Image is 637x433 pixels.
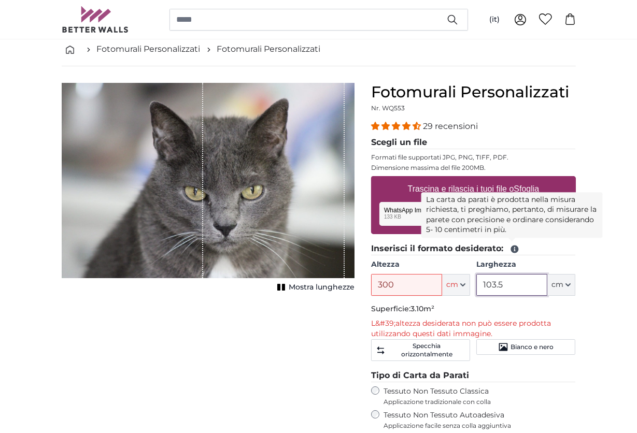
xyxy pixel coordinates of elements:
nav: breadcrumbs [62,33,576,66]
button: Bianco e nero [476,339,575,355]
span: 29 recensioni [423,121,478,131]
p: L&#39;altezza desiderata non può essere prodotta utilizzando questi dati immagine. [371,319,576,339]
legend: Tipo di Carta da Parati [371,369,576,382]
button: Specchia orizzontalmente [371,339,470,361]
div: 1 of 1 [62,83,355,295]
p: Dimensione massima del file 200MB. [371,164,576,172]
span: Applicazione tradizionale con colla [384,398,576,406]
button: cm [547,274,575,296]
legend: Scegli un file [371,136,576,149]
span: cm [551,280,563,290]
label: Trascina e rilascia i tuoi file o [403,179,543,199]
span: Bianco e nero [511,343,554,351]
a: Fotomurali Personalizzati [97,43,201,55]
span: Specchia orizzontalmente [388,342,465,358]
button: Mostra lunghezze [274,280,355,295]
button: (it) [481,10,508,29]
span: Applicazione facile senza colla aggiuntiva [384,422,576,430]
span: cm [446,280,458,290]
span: 4.34 stars [371,121,423,131]
img: Betterwalls [62,6,129,33]
label: Altezza [371,259,470,270]
p: Superficie: [371,304,576,314]
u: Sfoglia [514,184,539,193]
label: Tessuto Non Tessuto Autoadesiva [384,410,576,430]
h1: Fotomurali Personalizzati [371,83,576,102]
legend: Inserisci il formato desiderato: [371,242,576,255]
p: Formati file supportati JPG, PNG, TIFF, PDF. [371,153,576,162]
span: 3.10m² [410,304,434,313]
label: Tessuto Non Tessuto Classica [384,386,576,406]
span: Mostra lunghezze [289,282,355,293]
label: Larghezza [476,259,575,270]
a: Fotomurali Personalizzati [217,43,321,55]
button: cm [442,274,470,296]
span: Nr. WQ553 [371,104,405,112]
